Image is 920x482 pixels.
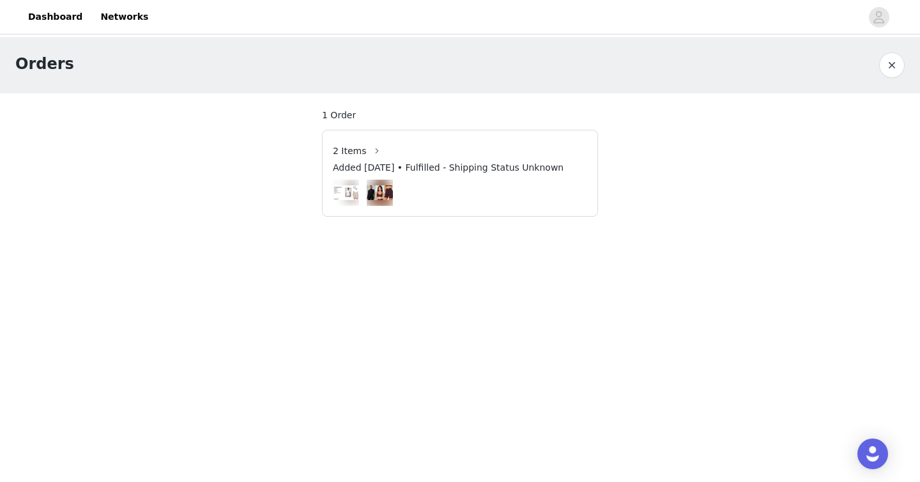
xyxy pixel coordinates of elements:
h1: Orders [15,52,74,75]
img: #7 FLM [333,185,359,201]
a: Networks [93,3,156,31]
div: Open Intercom Messenger [857,439,888,469]
a: Dashboard [20,3,90,31]
span: Added [DATE] • Fulfilled - Shipping Status Unknown [333,161,563,175]
img: #17 OUTFIT [367,185,393,200]
span: 1 Order [322,109,356,122]
div: avatar [873,7,885,27]
span: 2 Items [333,144,367,158]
